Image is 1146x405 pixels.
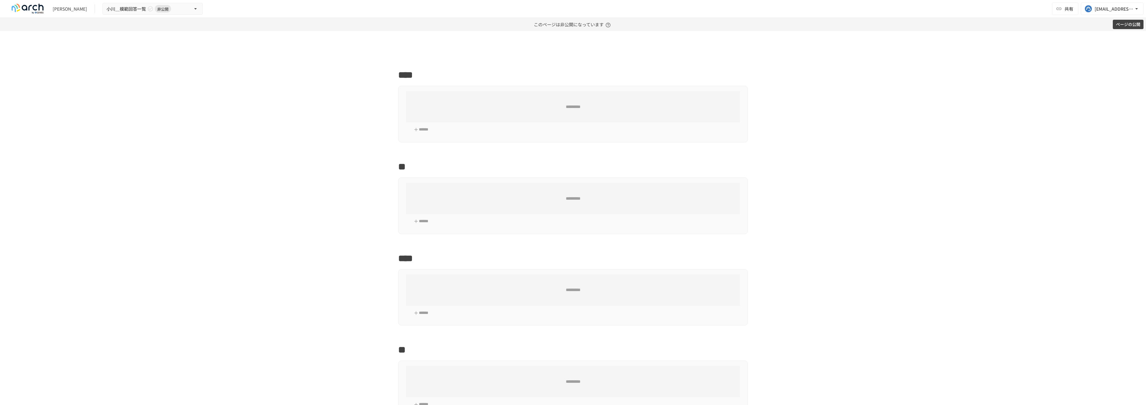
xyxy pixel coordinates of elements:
div: [PERSON_NAME] [53,6,87,12]
button: 共有 [1052,3,1078,15]
button: ページの公開 [1113,20,1143,29]
span: 小川＿模範回答一覧 [107,5,146,13]
button: [EMAIL_ADDRESS][DOMAIN_NAME] [1081,3,1143,15]
img: logo-default@2x-9cf2c760.svg [8,4,48,14]
div: [EMAIL_ADDRESS][DOMAIN_NAME] [1095,5,1133,13]
button: 小川＿模範回答一覧非公開 [102,3,203,15]
p: このページは非公開になっています [534,18,612,31]
span: 共有 [1065,5,1073,12]
span: 非公開 [155,6,171,12]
